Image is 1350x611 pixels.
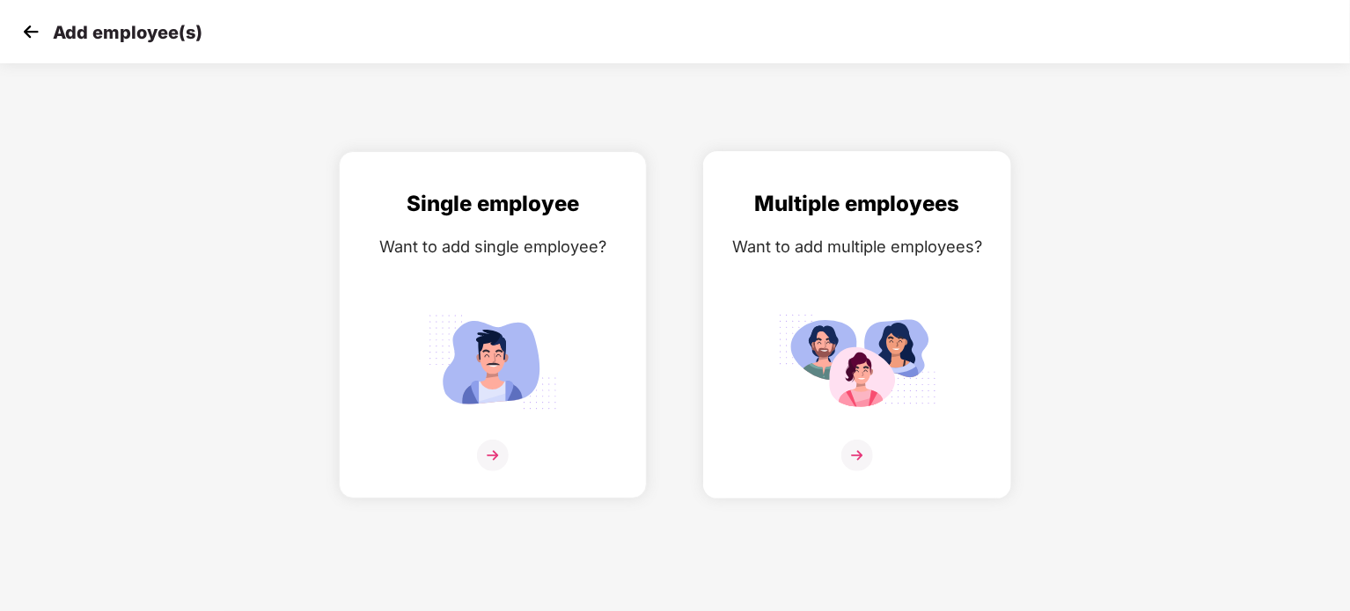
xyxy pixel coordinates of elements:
[53,22,202,43] p: Add employee(s)
[841,440,873,471] img: svg+xml;base64,PHN2ZyB4bWxucz0iaHR0cDovL3d3dy53My5vcmcvMjAwMC9zdmciIHdpZHRoPSIzNiIgaGVpZ2h0PSIzNi...
[18,18,44,45] img: svg+xml;base64,PHN2ZyB4bWxucz0iaHR0cDovL3d3dy53My5vcmcvMjAwMC9zdmciIHdpZHRoPSIzMCIgaGVpZ2h0PSIzMC...
[357,234,628,259] div: Want to add single employee?
[722,234,993,259] div: Want to add multiple employees?
[722,187,993,221] div: Multiple employees
[477,440,509,471] img: svg+xml;base64,PHN2ZyB4bWxucz0iaHR0cDovL3d3dy53My5vcmcvMjAwMC9zdmciIHdpZHRoPSIzNiIgaGVpZ2h0PSIzNi...
[778,307,936,417] img: svg+xml;base64,PHN2ZyB4bWxucz0iaHR0cDovL3d3dy53My5vcmcvMjAwMC9zdmciIGlkPSJNdWx0aXBsZV9lbXBsb3llZS...
[357,187,628,221] div: Single employee
[414,307,572,417] img: svg+xml;base64,PHN2ZyB4bWxucz0iaHR0cDovL3d3dy53My5vcmcvMjAwMC9zdmciIGlkPSJTaW5nbGVfZW1wbG95ZWUiIH...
